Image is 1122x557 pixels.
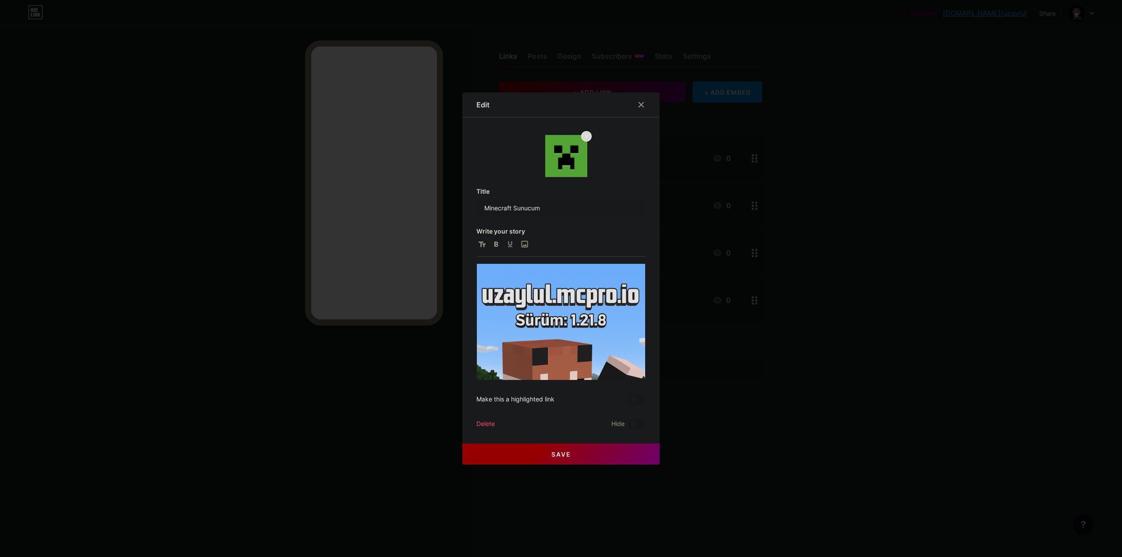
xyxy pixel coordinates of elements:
[476,99,490,110] div: Edit
[477,199,645,216] input: Title
[476,394,554,405] div: Make this a highlighted link
[545,135,587,177] img: link_thumbnail
[462,443,660,465] button: Save
[476,419,495,429] div: Delete
[476,227,646,235] h3: Write your story
[551,451,571,458] span: Save
[611,419,625,429] span: Hide
[477,264,645,516] img: gt0YPtj9vADOXcb5empvbe7mjjj7smza.png
[476,188,646,195] h3: Title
